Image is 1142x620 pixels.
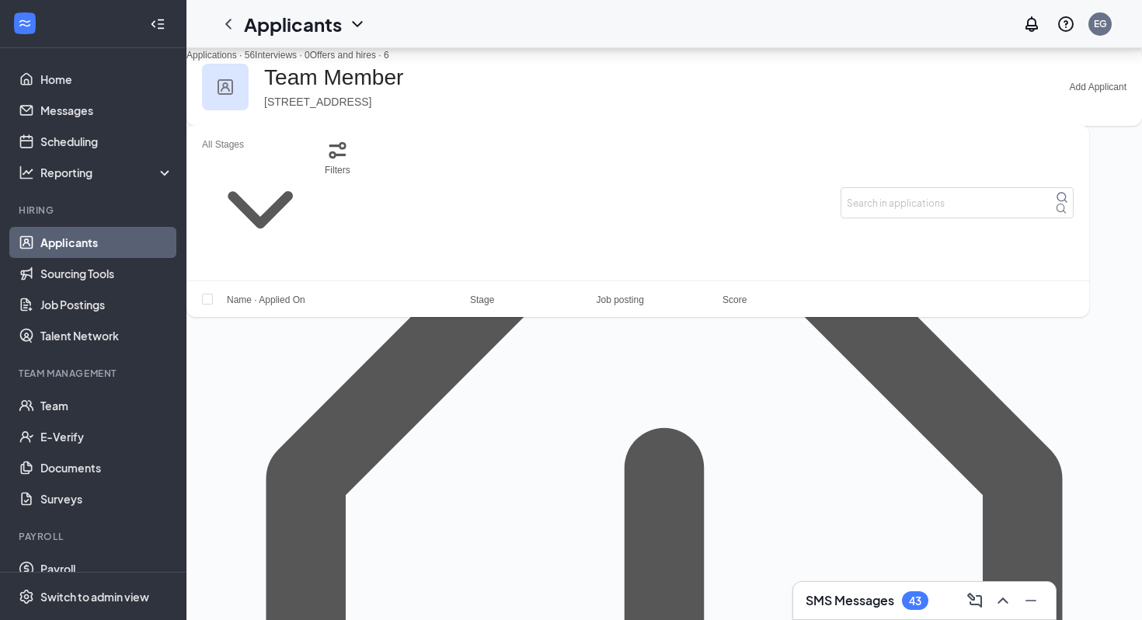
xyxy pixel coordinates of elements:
svg: MagnifyingGlass [1056,191,1068,204]
div: Offers and hires · 6 [310,48,389,62]
a: Applicants [40,227,173,258]
div: Switch to admin view [40,589,149,604]
div: EG [1094,17,1107,30]
input: All Stages [202,138,319,152]
svg: WorkstreamLogo [17,16,33,31]
a: Home [40,64,173,95]
a: E-Verify [40,421,173,452]
div: Applications · 56 [186,48,255,62]
svg: Notifications [1022,15,1041,33]
svg: ChevronDown [202,152,319,268]
a: Scheduling [40,126,173,157]
button: ChevronUp [991,588,1015,613]
div: Team Management [19,367,170,380]
svg: QuestionInfo [1057,15,1075,33]
span: Stage [470,294,494,305]
input: Search in applications [841,187,1074,218]
button: Filter Filters [325,138,350,177]
span: Score [722,294,747,305]
button: ComposeMessage [963,588,987,613]
div: Reporting [40,165,174,180]
svg: ComposeMessage [966,591,984,610]
button: Minimize [1018,588,1043,613]
a: Job Postings [40,289,173,320]
span: Job posting [597,294,644,305]
a: Sourcing Tools [40,258,173,289]
span: Name · Applied On [227,294,305,305]
a: Team [40,390,173,421]
svg: Analysis [19,165,34,180]
svg: ChevronDown [348,15,367,33]
svg: Minimize [1022,591,1040,610]
a: Surveys [40,483,173,514]
svg: Collapse [150,16,165,32]
a: Messages [40,95,173,126]
a: Documents [40,452,173,483]
a: Payroll [40,553,173,584]
h3: SMS Messages [806,592,894,609]
div: Hiring [19,204,170,217]
svg: ChevronLeft [219,15,238,33]
svg: Settings [19,589,34,604]
div: Payroll [19,530,170,543]
div: 43 [909,594,921,608]
a: Talent Network [40,320,173,351]
svg: ChevronUp [994,591,1012,610]
h1: Applicants [244,11,342,37]
svg: Filter [325,138,350,163]
button: Add Applicant [1070,80,1126,94]
div: Interviews · 0 [255,48,310,62]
